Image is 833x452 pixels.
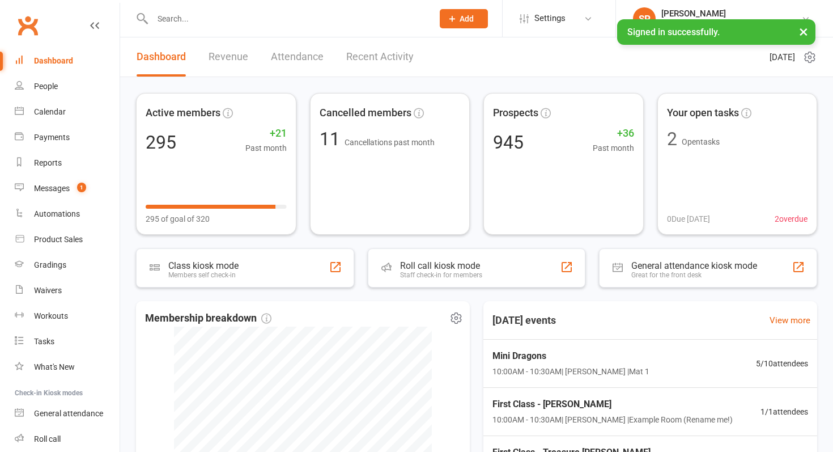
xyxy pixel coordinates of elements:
[146,133,176,151] div: 295
[15,99,120,125] a: Calendar
[15,401,120,426] a: General attendance kiosk mode
[492,349,649,364] span: Mini Dragons
[34,184,70,193] div: Messages
[775,213,807,225] span: 2 overdue
[34,56,73,65] div: Dashboard
[15,201,120,227] a: Automations
[631,260,757,271] div: General attendance kiosk mode
[320,128,345,150] span: 11
[15,329,120,354] a: Tasks
[34,158,62,167] div: Reports
[34,337,54,346] div: Tasks
[15,74,120,99] a: People
[245,142,287,154] span: Past month
[534,6,566,31] span: Settings
[15,426,120,452] a: Roll call
[15,278,120,303] a: Waivers
[15,150,120,176] a: Reports
[271,37,324,77] a: Attendance
[667,105,739,121] span: Your open tasks
[34,260,66,269] div: Gradings
[770,50,795,64] span: [DATE]
[667,130,677,148] div: 2
[460,14,474,23] span: Add
[15,48,120,74] a: Dashboard
[34,434,61,443] div: Roll call
[345,138,435,147] span: Cancellations past month
[492,397,733,412] span: First Class - [PERSON_NAME]
[15,176,120,201] a: Messages 1
[682,137,720,146] span: Open tasks
[793,19,814,44] button: ×
[149,11,425,27] input: Search...
[34,362,75,371] div: What's New
[756,357,808,370] span: 5 / 10 attendees
[168,260,239,271] div: Class kiosk mode
[593,125,634,142] span: +36
[209,37,248,77] a: Revenue
[760,405,808,418] span: 1 / 1 attendees
[146,105,220,121] span: Active members
[34,235,83,244] div: Product Sales
[483,310,565,331] h3: [DATE] events
[34,133,70,142] div: Payments
[661,19,801,29] div: Black Belt Martial Arts Kincumber South
[15,303,120,329] a: Workouts
[77,183,86,192] span: 1
[631,271,757,279] div: Great for the front desk
[492,413,733,426] span: 10:00AM - 10:30AM | [PERSON_NAME] | Example Room (Rename me!)
[34,107,66,116] div: Calendar
[34,286,62,295] div: Waivers
[245,125,287,142] span: +21
[667,213,710,225] span: 0 Due [DATE]
[34,311,68,320] div: Workouts
[770,314,810,327] a: View more
[34,209,80,218] div: Automations
[15,252,120,278] a: Gradings
[633,7,656,30] div: SP
[15,354,120,380] a: What's New
[15,227,120,252] a: Product Sales
[146,213,210,225] span: 295 of goal of 320
[593,142,634,154] span: Past month
[34,409,103,418] div: General attendance
[493,105,538,121] span: Prospects
[15,125,120,150] a: Payments
[440,9,488,28] button: Add
[137,37,186,77] a: Dashboard
[400,271,482,279] div: Staff check-in for members
[493,133,524,151] div: 945
[145,310,271,327] span: Membership breakdown
[400,260,482,271] div: Roll call kiosk mode
[168,271,239,279] div: Members self check-in
[627,27,720,37] span: Signed in successfully.
[346,37,414,77] a: Recent Activity
[492,365,649,378] span: 10:00AM - 10:30AM | [PERSON_NAME] | Mat 1
[34,82,58,91] div: People
[14,11,42,40] a: Clubworx
[661,9,801,19] div: [PERSON_NAME]
[320,105,411,121] span: Cancelled members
